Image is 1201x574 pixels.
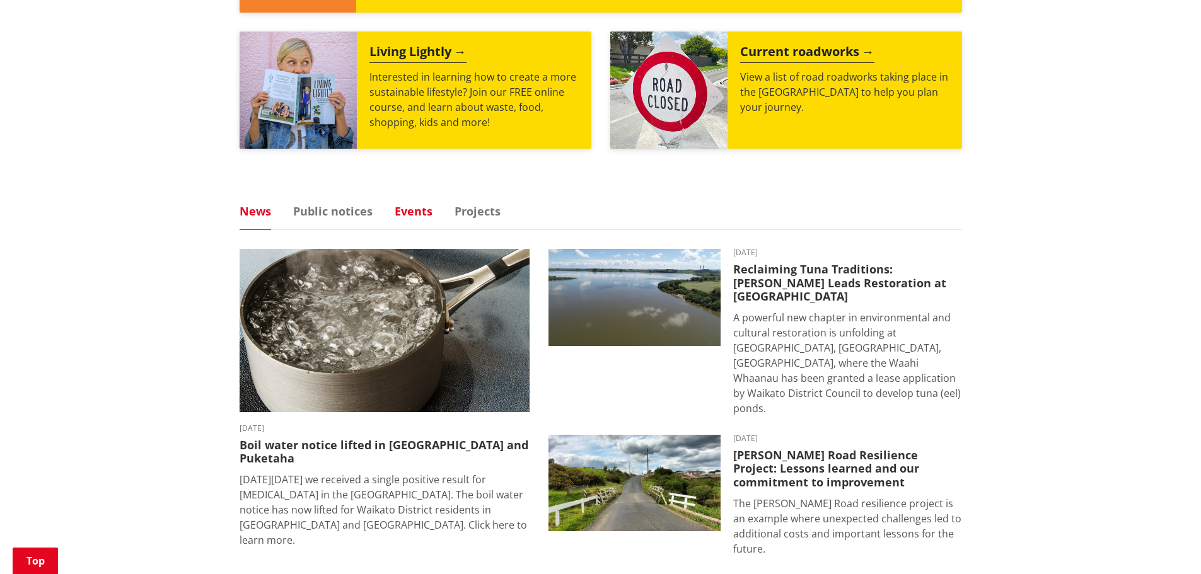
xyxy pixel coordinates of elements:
[733,249,962,256] time: [DATE]
[395,205,432,217] a: Events
[13,548,58,574] a: Top
[548,249,962,416] a: [DATE] Reclaiming Tuna Traditions: [PERSON_NAME] Leads Restoration at [GEOGRAPHIC_DATA] A powerfu...
[240,205,271,217] a: News
[740,69,949,115] p: View a list of road roadworks taking place in the [GEOGRAPHIC_DATA] to help you plan your journey.
[733,496,962,556] p: The [PERSON_NAME] Road resilience project is an example where unexpected challenges led to additi...
[240,249,530,412] img: boil water notice
[240,32,357,149] img: Mainstream Green Workshop Series
[733,435,962,442] time: [DATE]
[740,44,874,63] h2: Current roadworks
[369,69,579,130] p: Interested in learning how to create a more sustainable lifestyle? Join our FREE online course, a...
[1143,521,1188,566] iframe: Messenger Launcher
[240,439,530,466] h3: Boil water notice lifted in [GEOGRAPHIC_DATA] and Puketaha
[240,472,530,548] p: [DATE][DATE] we received a single positive result for [MEDICAL_DATA] in the [GEOGRAPHIC_DATA]. Th...
[733,263,962,304] h3: Reclaiming Tuna Traditions: [PERSON_NAME] Leads Restoration at [GEOGRAPHIC_DATA]
[733,310,962,416] p: A powerful new chapter in environmental and cultural restoration is unfolding at [GEOGRAPHIC_DATA...
[369,44,467,63] h2: Living Lightly
[548,435,721,532] img: PR-21222 Huia Road Relience Munro Road Bridge
[240,32,591,149] a: Living Lightly Interested in learning how to create a more sustainable lifestyle? Join our FREE o...
[548,249,721,346] img: Waahi Lake
[455,205,501,217] a: Projects
[293,205,373,217] a: Public notices
[240,249,530,548] a: boil water notice gordonton puketaha [DATE] Boil water notice lifted in [GEOGRAPHIC_DATA] and Puk...
[733,449,962,490] h3: [PERSON_NAME] Road Resilience Project: Lessons learned and our commitment to improvement
[548,435,962,556] a: [DATE] [PERSON_NAME] Road Resilience Project: Lessons learned and our commitment to improvement T...
[610,32,728,149] img: Road closed sign
[610,32,962,149] a: Current roadworks View a list of road roadworks taking place in the [GEOGRAPHIC_DATA] to help you...
[240,425,530,432] time: [DATE]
